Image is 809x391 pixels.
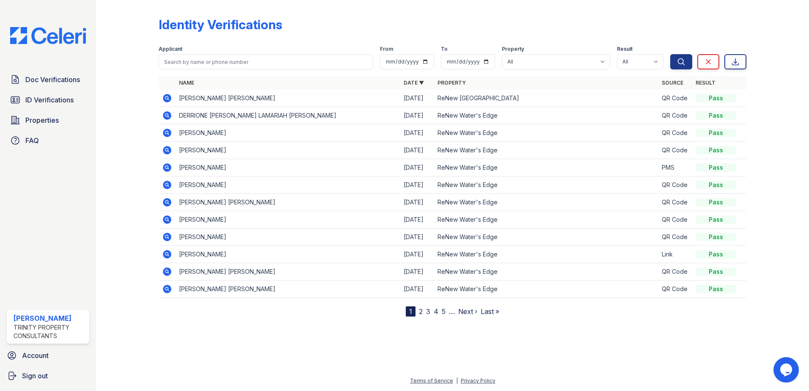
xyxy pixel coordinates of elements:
[696,129,736,137] div: Pass
[404,80,424,86] a: Date ▼
[400,263,434,281] td: [DATE]
[400,246,434,263] td: [DATE]
[658,176,692,194] td: QR Code
[434,246,659,263] td: ReNew Water's Edge
[434,307,438,316] a: 4
[22,371,48,381] span: Sign out
[14,313,86,323] div: [PERSON_NAME]
[176,124,400,142] td: [PERSON_NAME]
[658,90,692,107] td: QR Code
[400,176,434,194] td: [DATE]
[658,194,692,211] td: QR Code
[25,74,80,85] span: Doc Verifications
[696,198,736,207] div: Pass
[7,91,89,108] a: ID Verifications
[176,142,400,159] td: [PERSON_NAME]
[441,46,448,52] label: To
[176,246,400,263] td: [PERSON_NAME]
[179,80,194,86] a: Name
[696,250,736,259] div: Pass
[400,107,434,124] td: [DATE]
[159,54,373,69] input: Search by name or phone number
[434,159,659,176] td: ReNew Water's Edge
[434,124,659,142] td: ReNew Water's Edge
[400,142,434,159] td: [DATE]
[434,211,659,229] td: ReNew Water's Edge
[176,281,400,298] td: [PERSON_NAME] [PERSON_NAME]
[434,194,659,211] td: ReNew Water's Edge
[3,367,93,384] a: Sign out
[176,90,400,107] td: [PERSON_NAME] [PERSON_NAME]
[159,17,282,32] div: Identity Verifications
[658,159,692,176] td: PMS
[434,90,659,107] td: ReNew [GEOGRAPHIC_DATA]
[176,107,400,124] td: DERRIONE [PERSON_NAME] LAMARIAH [PERSON_NAME]
[434,263,659,281] td: ReNew Water's Edge
[25,95,74,105] span: ID Verifications
[7,71,89,88] a: Doc Verifications
[3,347,93,364] a: Account
[456,377,458,384] div: |
[434,229,659,246] td: ReNew Water's Edge
[696,181,736,189] div: Pass
[658,124,692,142] td: QR Code
[617,46,633,52] label: Result
[696,111,736,120] div: Pass
[658,263,692,281] td: QR Code
[400,211,434,229] td: [DATE]
[658,142,692,159] td: QR Code
[176,194,400,211] td: [PERSON_NAME] [PERSON_NAME]
[696,215,736,224] div: Pass
[400,194,434,211] td: [DATE]
[773,357,801,383] iframe: chat widget
[696,94,736,102] div: Pass
[400,90,434,107] td: [DATE]
[662,80,683,86] a: Source
[419,307,423,316] a: 2
[406,306,416,317] div: 1
[7,112,89,129] a: Properties
[658,211,692,229] td: QR Code
[400,124,434,142] td: [DATE]
[434,176,659,194] td: ReNew Water's Edge
[696,233,736,241] div: Pass
[658,107,692,124] td: QR Code
[442,307,446,316] a: 5
[426,307,430,316] a: 3
[7,132,89,149] a: FAQ
[696,146,736,154] div: Pass
[658,246,692,263] td: Link
[438,80,466,86] a: Property
[380,46,393,52] label: From
[696,163,736,172] div: Pass
[410,377,453,384] a: Terms of Service
[658,281,692,298] td: QR Code
[159,46,182,52] label: Applicant
[176,176,400,194] td: [PERSON_NAME]
[176,159,400,176] td: [PERSON_NAME]
[25,135,39,146] span: FAQ
[461,377,495,384] a: Privacy Policy
[14,323,86,340] div: Trinity Property Consultants
[3,27,93,44] img: CE_Logo_Blue-a8612792a0a2168367f1c8372b55b34899dd931a85d93a1a3d3e32e68fde9ad4.png
[25,115,59,125] span: Properties
[502,46,524,52] label: Property
[400,229,434,246] td: [DATE]
[22,350,49,361] span: Account
[434,107,659,124] td: ReNew Water's Edge
[176,263,400,281] td: [PERSON_NAME] [PERSON_NAME]
[696,267,736,276] div: Pass
[658,229,692,246] td: QR Code
[696,80,715,86] a: Result
[400,159,434,176] td: [DATE]
[400,281,434,298] td: [DATE]
[434,281,659,298] td: ReNew Water's Edge
[176,211,400,229] td: [PERSON_NAME]
[696,285,736,293] div: Pass
[449,306,455,317] span: …
[434,142,659,159] td: ReNew Water's Edge
[176,229,400,246] td: [PERSON_NAME]
[481,307,499,316] a: Last »
[458,307,477,316] a: Next ›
